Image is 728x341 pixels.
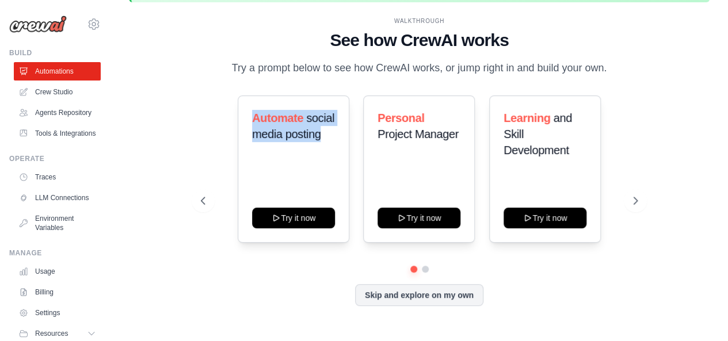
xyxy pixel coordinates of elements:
a: Environment Variables [14,209,101,237]
span: Project Manager [378,128,459,140]
div: WALKTHROUGH [201,17,638,25]
iframe: Chat Widget [670,286,728,341]
a: Settings [14,304,101,322]
button: Try it now [504,208,586,228]
span: and Skill Development [504,112,572,156]
div: Manage [9,248,101,258]
div: Widget de chat [670,286,728,341]
div: Operate [9,154,101,163]
div: Build [9,48,101,58]
a: LLM Connections [14,189,101,207]
p: Try a prompt below to see how CrewAI works, or jump right in and build your own. [226,60,613,76]
h1: See how CrewAI works [201,30,638,51]
a: Billing [14,283,101,301]
span: Resources [35,329,68,338]
span: social media posting [252,112,334,140]
a: Agents Repository [14,104,101,122]
a: Automations [14,62,101,81]
button: Skip and explore on my own [355,284,483,306]
button: Try it now [252,208,335,228]
span: Personal [378,112,424,124]
a: Usage [14,262,101,281]
a: Tools & Integrations [14,124,101,143]
span: Learning [504,112,550,124]
span: Automate [252,112,303,124]
a: Traces [14,168,101,186]
a: Crew Studio [14,83,101,101]
button: Try it now [378,208,460,228]
img: Logo [9,16,67,33]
